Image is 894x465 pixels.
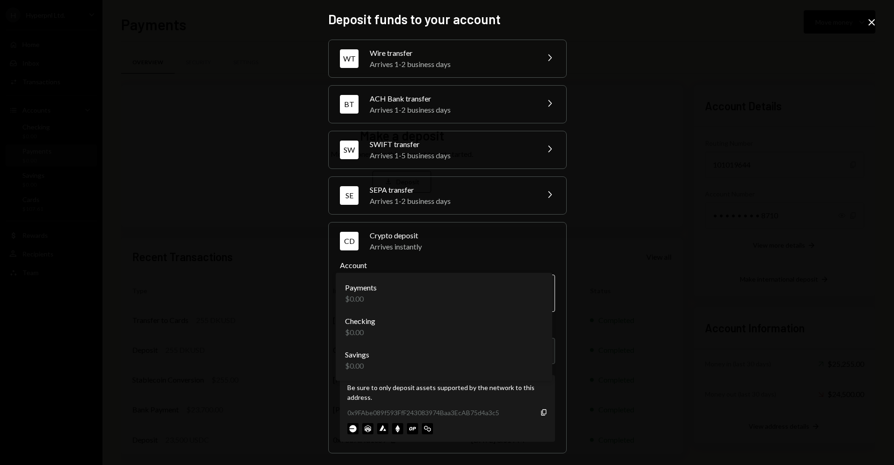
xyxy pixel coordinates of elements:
[345,349,369,360] div: Savings
[370,104,533,115] div: Arrives 1-2 business days
[370,150,533,161] div: Arrives 1-5 business days
[370,230,555,241] div: Crypto deposit
[345,360,369,371] div: $0.00
[345,293,377,304] div: $0.00
[370,241,555,252] div: Arrives instantly
[370,184,533,195] div: SEPA transfer
[345,316,375,327] div: Checking
[340,186,359,205] div: SE
[340,232,359,250] div: CD
[370,93,533,104] div: ACH Bank transfer
[340,95,359,114] div: BT
[340,260,555,271] label: Account
[370,47,533,59] div: Wire transfer
[370,195,533,207] div: Arrives 1-2 business days
[340,49,359,68] div: WT
[370,139,533,150] div: SWIFT transfer
[340,141,359,159] div: SW
[345,327,375,338] div: $0.00
[328,10,566,28] h2: Deposit funds to your account
[370,59,533,70] div: Arrives 1-2 business days
[345,282,377,293] div: Payments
